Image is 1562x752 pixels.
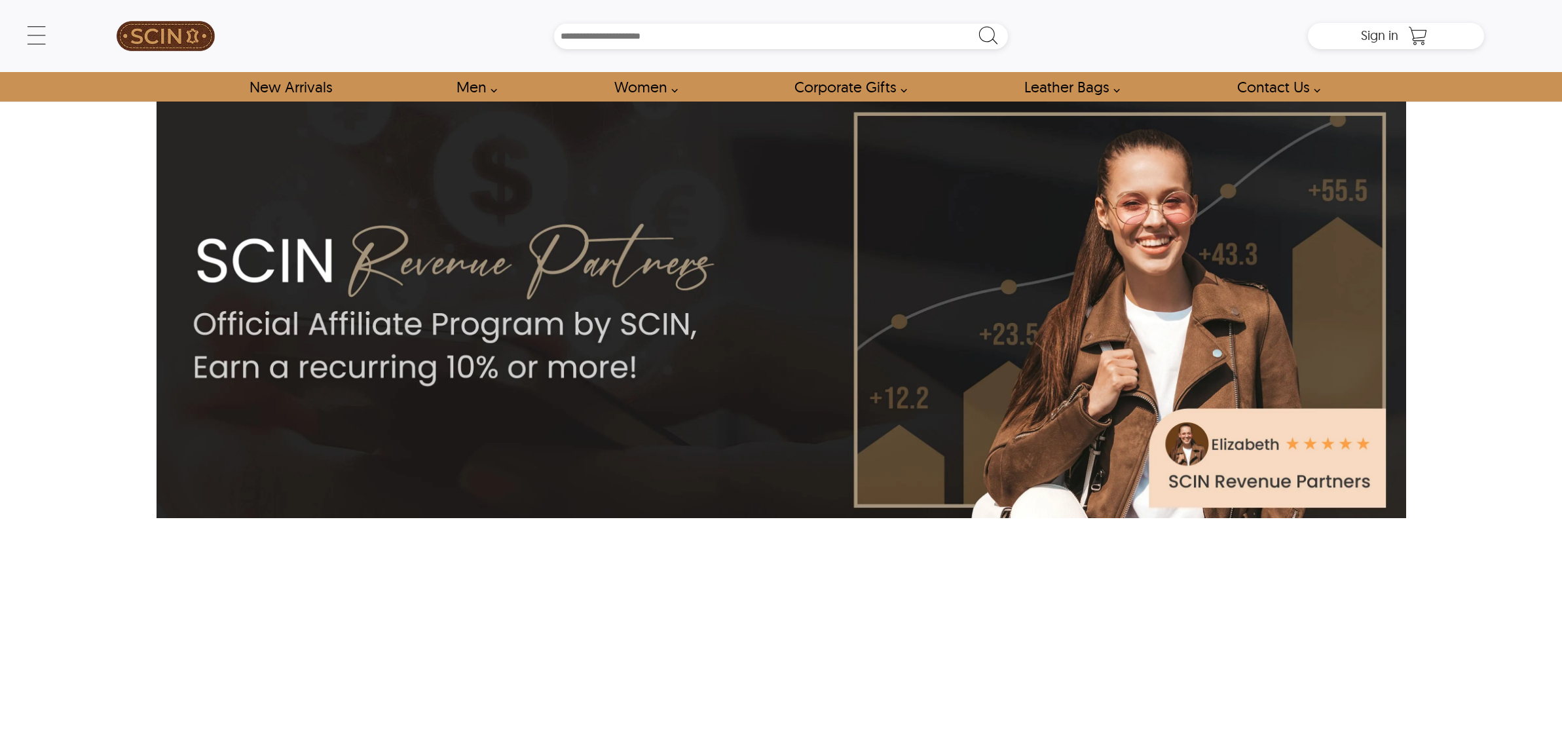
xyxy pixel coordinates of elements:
a: Shop Women Leather Jackets [599,72,685,102]
a: contact-us [1222,72,1328,102]
a: Shop New Arrivals [234,72,346,102]
a: Sign in [1361,31,1398,42]
img: scin-revenue-partners-desktop.webp [157,102,1406,518]
img: SCIN [117,7,215,66]
a: shop men's leather jackets [441,72,504,102]
a: Shopping Cart [1405,26,1431,46]
a: SCIN [78,7,253,66]
a: Shop Leather Bags [1009,72,1127,102]
span: Sign in [1361,27,1398,43]
a: Shop Leather Corporate Gifts [779,72,914,102]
